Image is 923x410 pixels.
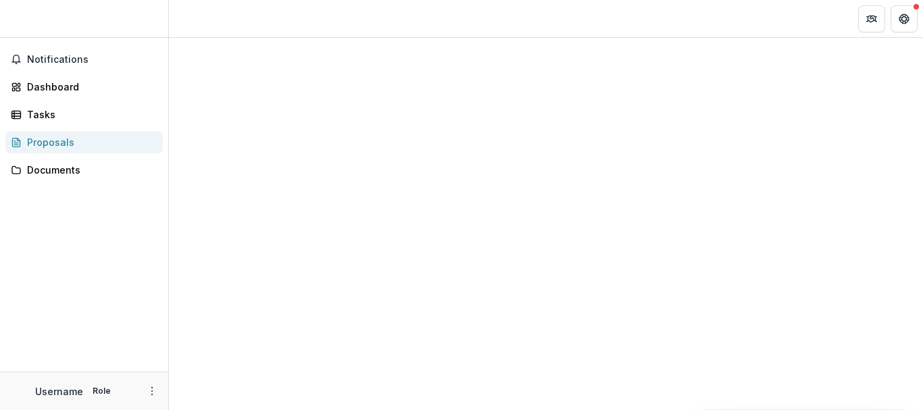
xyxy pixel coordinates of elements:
div: Documents [27,163,152,177]
span: Notifications [27,54,157,66]
div: Dashboard [27,80,152,94]
a: Tasks [5,103,163,126]
button: More [144,383,160,399]
button: Get Help [891,5,918,32]
a: Dashboard [5,76,163,98]
button: Partners [858,5,885,32]
div: Proposals [27,135,152,149]
a: Documents [5,159,163,181]
a: Proposals [5,131,163,153]
button: Notifications [5,49,163,70]
div: Tasks [27,107,152,122]
p: Username [35,384,83,399]
p: Role [89,385,115,397]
